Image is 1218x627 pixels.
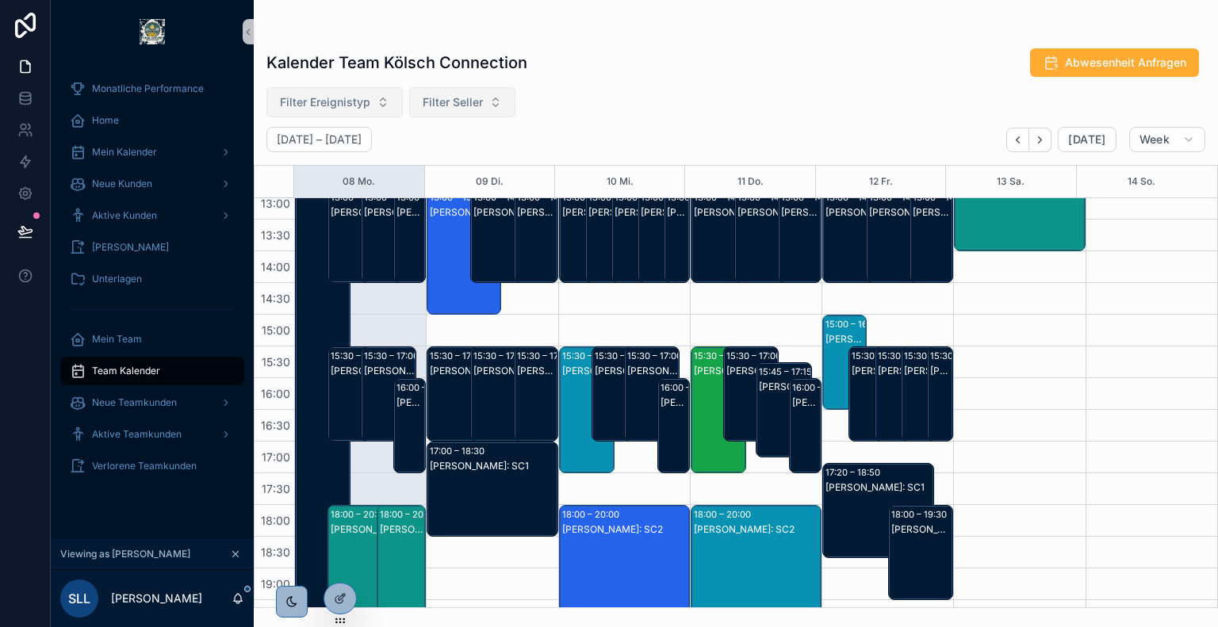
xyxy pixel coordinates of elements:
div: [PERSON_NAME]: SC1 [364,365,415,377]
div: 15:30 – 17:00 [331,348,389,364]
div: [PERSON_NAME]: SC1 [792,396,820,409]
div: 15:00 – 16:30[PERSON_NAME]: SC1 Follow Up [823,315,866,409]
div: 18:00 – 20:00 [694,507,755,522]
span: Filter Ereignistyp [280,94,370,110]
a: Home [60,106,244,135]
div: 15:30 – 17:00 [930,348,989,364]
span: Mein Kalender [92,146,157,159]
div: 13:00 – 14:30[PERSON_NAME]: SC1 [691,189,764,282]
div: 13:00 – 14:30[PERSON_NAME]: SC1 [560,189,603,282]
div: [PERSON_NAME]: SC2 [562,365,613,377]
div: [PERSON_NAME]: SC1 [694,206,764,219]
span: Aktive Kunden [92,209,157,222]
div: [PERSON_NAME]: SC1 [891,523,952,536]
div: 15:30 – 17:00 [726,348,785,364]
div: 15:30 – 17:30 [694,348,753,364]
a: Neue Teamkunden [60,388,244,417]
div: [PERSON_NAME]: SC1 [878,365,917,377]
div: [PERSON_NAME]: SC1 [588,206,628,219]
div: [PERSON_NAME]: SC1 [473,365,543,377]
div: 15:30 – 17:00[PERSON_NAME]: SC1 [427,347,500,441]
div: 08 Mo. [343,166,375,197]
div: 15:30 – 17:30[PERSON_NAME]: SC2 [691,347,745,472]
div: 13:00 – 14:30[PERSON_NAME]: SC1 [515,189,557,282]
span: Viewing as [PERSON_NAME] [60,548,190,560]
div: 15:30 – 17:00 [904,348,963,364]
div: [PERSON_NAME]: SC1 [562,206,602,219]
p: [PERSON_NAME] [111,591,202,606]
div: 15:30 – 17:00[PERSON_NAME]: SC1 [875,347,918,441]
div: 18:00 – 20:00 [380,507,441,522]
div: [PERSON_NAME]: SC1 [615,206,654,219]
div: 15:30 – 17:00 [473,348,532,364]
div: [PERSON_NAME]: SC1 [781,206,820,219]
div: [PERSON_NAME]: SC1 [430,460,556,472]
div: 16:00 – 17:30[PERSON_NAME]: SC1 [790,379,821,472]
div: 13:00 – 14:30[PERSON_NAME]: SC1 [586,189,629,282]
a: Unterlagen [60,265,244,293]
div: [PERSON_NAME]: SC1 [825,481,932,494]
div: 17:20 – 18:50[PERSON_NAME]: SC1 [823,464,933,557]
button: Next [1029,128,1051,152]
div: 12 Fr. [869,166,893,197]
div: 16:00 – 17:30[PERSON_NAME]: SC1 [394,379,425,472]
div: [PERSON_NAME]: SC1 [825,206,895,219]
div: 15:30 – 17:00 [878,348,936,364]
div: [PERSON_NAME]: SC2 [380,523,424,536]
div: [PERSON_NAME]: SC1 [852,365,891,377]
span: 15:00 [258,323,294,337]
button: Back [1006,128,1029,152]
div: 18:00 – 20:00 [562,507,623,522]
span: Unterlagen [92,273,142,285]
div: 16:00 – 17:30 [661,380,719,396]
span: Abwesenheit Anfragen [1065,55,1186,71]
button: 09 Di. [476,166,504,197]
div: 15:30 – 17:00 [517,348,576,364]
div: 15:30 – 17:30[PERSON_NAME]: SC2 [560,347,614,472]
div: 16:00 – 17:30 [396,380,455,396]
div: [PERSON_NAME]: SC1 [331,206,381,219]
div: [PERSON_NAME]: SC1 [759,380,810,393]
div: [PERSON_NAME]: SC2 [562,523,688,536]
span: Monatliche Performance [92,82,204,95]
div: [PERSON_NAME]: SC2 [331,523,409,536]
div: 13:00 – 14:30[PERSON_NAME]: SC1 [735,189,808,282]
div: [PERSON_NAME]: SC1 [913,206,952,219]
span: Week [1139,132,1170,147]
div: 13:00 – 14:30[PERSON_NAME]: SC1 [612,189,655,282]
span: Neue Teamkunden [92,396,177,409]
button: 14 So. [1128,166,1155,197]
div: [PERSON_NAME]: SC1 [430,365,500,377]
div: [PERSON_NAME]: SC1 [641,206,680,219]
div: scrollable content [51,63,254,501]
div: [PERSON_NAME]: SC2 [430,206,500,219]
div: 15:30 – 17:00[PERSON_NAME]: SC1 [592,347,646,441]
span: 13:00 [257,197,294,210]
div: [PERSON_NAME]: SC1 [930,365,952,377]
div: 13:00 – 14:30[PERSON_NAME]: SC1 [867,189,940,282]
div: 15:00 – 16:30 [825,316,885,332]
div: [PERSON_NAME]: SC1 [396,396,424,409]
span: SLL [68,589,90,608]
span: Filter Seller [423,94,483,110]
span: 19:00 [257,577,294,591]
a: Aktive Kunden [60,201,244,230]
div: 13:00 – 14:30[PERSON_NAME]: SC1 [328,189,382,282]
div: 15:30 – 17:00[PERSON_NAME]: SC1 [849,347,892,441]
div: 13:00 – 14:30[PERSON_NAME]: SC1 [362,189,416,282]
div: 15:30 – 17:00[PERSON_NAME]: SC1 [328,347,382,441]
span: 16:30 [257,419,294,432]
div: [PERSON_NAME]: SC1 [726,365,777,377]
div: [PERSON_NAME]: SC2 [694,523,820,536]
div: [PERSON_NAME]: SC1 [595,365,645,377]
div: [PERSON_NAME]: SC1 [661,396,688,409]
div: 15:30 – 17:30 [562,348,621,364]
div: 15:30 – 17:00 [852,348,910,364]
span: Aktive Teamkunden [92,428,182,441]
div: 15:30 – 17:00[PERSON_NAME]: SC1 [625,347,679,441]
div: [PERSON_NAME]: SC1 [517,206,556,219]
div: [PERSON_NAME]: SC1 [869,206,939,219]
span: 16:00 [257,387,294,400]
h2: [DATE] – [DATE] [277,132,362,147]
